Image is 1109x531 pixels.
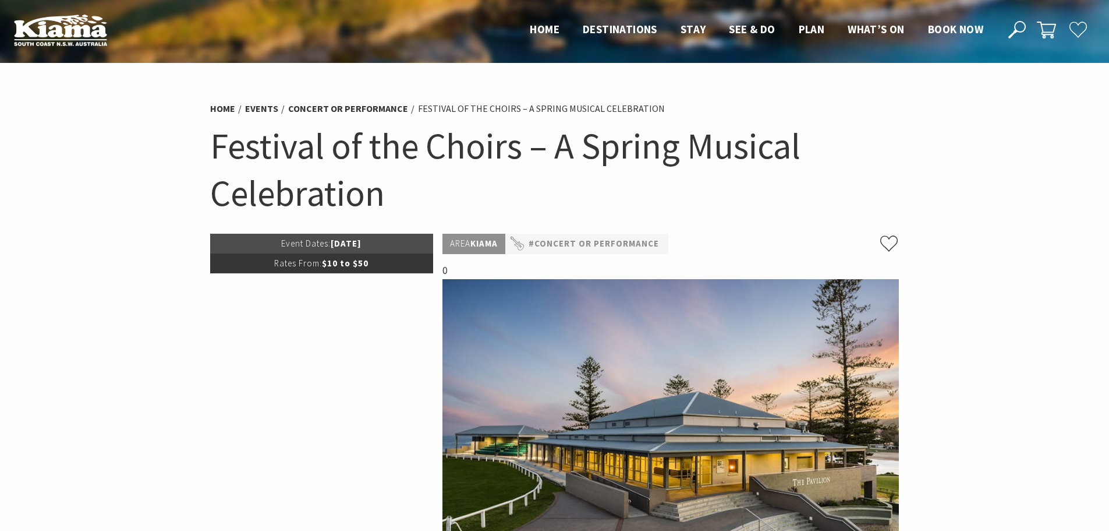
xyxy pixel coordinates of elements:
[210,254,434,273] p: $10 to $50
[848,22,905,36] span: What’s On
[14,14,107,46] img: Kiama Logo
[530,22,559,36] span: Home
[518,20,995,40] nav: Main Menu
[281,238,331,249] span: Event Dates:
[442,234,505,254] p: Kiama
[274,258,322,269] span: Rates From:
[210,103,235,115] a: Home
[530,22,559,37] a: Home
[583,22,657,36] span: Destinations
[450,238,470,249] span: Area
[799,22,825,37] a: Plan
[928,22,983,36] span: Book now
[729,22,775,37] a: See & Do
[245,103,278,115] a: Events
[529,237,659,251] a: #Concert or Performance
[681,22,706,37] a: Stay
[583,22,657,37] a: Destinations
[210,122,899,216] h1: Festival of the Choirs – A Spring Musical Celebration
[681,22,706,36] span: Stay
[848,22,905,37] a: What’s On
[729,22,775,36] span: See & Do
[418,101,665,117] li: Festival of the Choirs – A Spring Musical Celebration
[799,22,825,36] span: Plan
[288,103,408,115] a: Concert or Performance
[928,22,983,37] a: Book now
[210,234,434,254] p: [DATE]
